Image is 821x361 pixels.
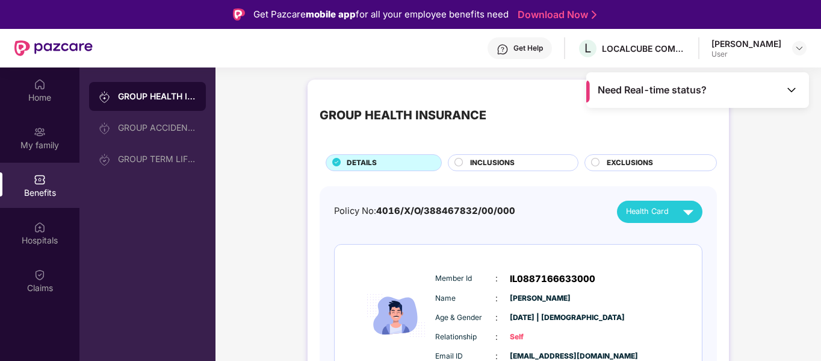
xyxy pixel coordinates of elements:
[598,84,707,96] span: Need Real-time status?
[510,312,570,324] span: [DATE] | [DEMOGRAPHIC_DATA]
[34,174,46,186] img: svg+xml;base64,PHN2ZyBpZD0iQmVuZWZpdHMiIHhtbG5zPSJodHRwOi8vd3d3LnczLm9yZy8yMDAwL3N2ZyIgd2lkdGg9Ij...
[678,201,699,222] img: svg+xml;base64,PHN2ZyB4bWxucz0iaHR0cDovL3d3dy53My5vcmcvMjAwMC9zdmciIHZpZXdCb3g9IjAgMCAyNCAyNCIgd2...
[592,8,596,21] img: Stroke
[334,204,515,218] div: Policy No:
[99,122,111,134] img: svg+xml;base64,PHN2ZyB3aWR0aD0iMjAiIGhlaWdodD0iMjAiIHZpZXdCb3g9IjAgMCAyMCAyMCIgZmlsbD0ibm9uZSIgeG...
[118,154,196,164] div: GROUP TERM LIFE INSURANCE
[34,126,46,138] img: svg+xml;base64,PHN2ZyB3aWR0aD0iMjAiIGhlaWdodD0iMjAiIHZpZXdCb3g9IjAgMCAyMCAyMCIgZmlsbD0ibm9uZSIgeG...
[14,40,93,56] img: New Pazcare Logo
[495,330,498,344] span: :
[513,43,543,53] div: Get Help
[711,49,781,59] div: User
[584,41,591,55] span: L
[435,331,495,343] span: Relationship
[607,157,653,169] span: EXCLUSIONS
[602,43,686,54] div: LOCALCUBE COMMERCE PRIVATE LIMITED
[518,8,593,21] a: Download Now
[99,91,111,103] img: svg+xml;base64,PHN2ZyB3aWR0aD0iMjAiIGhlaWdodD0iMjAiIHZpZXdCb3g9IjAgMCAyMCAyMCIgZmlsbD0ibm9uZSIgeG...
[510,331,570,343] span: Self
[118,123,196,133] div: GROUP ACCIDENTAL INSURANCE
[118,90,196,102] div: GROUP HEALTH INSURANCE
[99,154,111,166] img: svg+xml;base64,PHN2ZyB3aWR0aD0iMjAiIGhlaWdodD0iMjAiIHZpZXdCb3g9IjAgMCAyMCAyMCIgZmlsbD0ibm9uZSIgeG...
[253,7,509,22] div: Get Pazcare for all your employee benefits need
[435,293,495,304] span: Name
[495,311,498,324] span: :
[795,43,804,53] img: svg+xml;base64,PHN2ZyBpZD0iRHJvcGRvd24tMzJ4MzIiIHhtbG5zPSJodHRwOi8vd3d3LnczLm9yZy8yMDAwL3N2ZyIgd2...
[785,84,798,96] img: Toggle Icon
[435,273,495,284] span: Member Id
[34,78,46,90] img: svg+xml;base64,PHN2ZyBpZD0iSG9tZSIgeG1sbnM9Imh0dHA6Ly93d3cudzMub3JnLzIwMDAvc3ZnIiB3aWR0aD0iMjAiIG...
[495,272,498,285] span: :
[510,293,570,304] span: [PERSON_NAME]
[470,157,515,169] span: INCLUSIONS
[306,8,356,20] strong: mobile app
[617,201,702,223] button: Health Card
[320,106,486,125] div: GROUP HEALTH INSURANCE
[495,292,498,305] span: :
[626,206,669,218] span: Health Card
[376,206,515,216] span: 4016/X/O/388467832/00/000
[347,157,377,169] span: DETAILS
[233,8,245,20] img: Logo
[34,269,46,281] img: svg+xml;base64,PHN2ZyBpZD0iQ2xhaW0iIHhtbG5zPSJodHRwOi8vd3d3LnczLm9yZy8yMDAwL3N2ZyIgd2lkdGg9IjIwIi...
[497,43,509,55] img: svg+xml;base64,PHN2ZyBpZD0iSGVscC0zMngzMiIgeG1sbnM9Imh0dHA6Ly93d3cudzMub3JnLzIwMDAvc3ZnIiB3aWR0aD...
[34,221,46,233] img: svg+xml;base64,PHN2ZyBpZD0iSG9zcGl0YWxzIiB4bWxucz0iaHR0cDovL3d3dy53My5vcmcvMjAwMC9zdmciIHdpZHRoPS...
[510,272,595,286] span: IL0887166633000
[435,312,495,324] span: Age & Gender
[711,38,781,49] div: [PERSON_NAME]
